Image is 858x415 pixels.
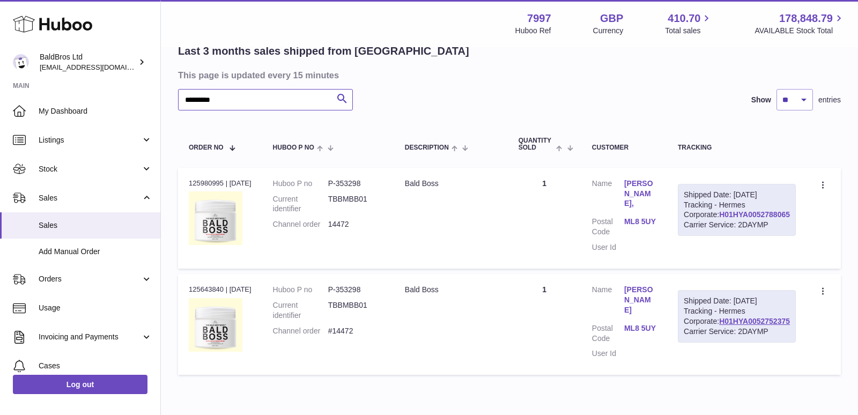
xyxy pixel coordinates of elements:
span: Usage [39,303,152,313]
span: Quantity Sold [519,137,554,151]
dt: Name [592,285,624,318]
dd: P-353298 [328,179,383,189]
a: H01HYA0052788065 [719,210,790,219]
h2: Last 3 months sales shipped from [GEOGRAPHIC_DATA] [178,44,469,58]
span: Huboo P no [273,144,314,151]
a: [PERSON_NAME], [624,179,656,209]
div: Huboo Ref [515,26,551,36]
td: 1 [508,274,581,375]
span: 178,848.79 [779,11,833,26]
dt: Channel order [273,219,328,229]
a: ML8 5UY [624,217,656,227]
h3: This page is updated every 15 minutes [178,69,838,81]
div: Bald Boss [405,285,497,295]
span: Orders [39,274,141,284]
strong: GBP [600,11,623,26]
dt: Name [592,179,624,212]
dt: Current identifier [273,300,328,321]
span: My Dashboard [39,106,152,116]
td: 1 [508,168,581,269]
div: Bald Boss [405,179,497,189]
a: Log out [13,375,147,394]
dt: Current identifier [273,194,328,214]
img: 79971687853618.png [189,191,242,245]
span: Description [405,144,449,151]
img: baldbrothersblog@gmail.com [13,54,29,70]
div: 125980995 | [DATE] [189,179,252,188]
dd: TBBMBB01 [328,300,383,321]
div: Customer [592,144,656,151]
div: Tracking [678,144,796,151]
span: AVAILABLE Stock Total [755,26,845,36]
dt: Huboo P no [273,285,328,295]
dt: Postal Code [592,323,624,344]
span: Invoicing and Payments [39,332,141,342]
div: Tracking - Hermes Corporate: [678,290,796,343]
img: 79971687853618.png [189,298,242,352]
div: Carrier Service: 2DAYMP [684,220,790,230]
span: Add Manual Order [39,247,152,257]
dt: Postal Code [592,217,624,237]
span: [EMAIL_ADDRESS][DOMAIN_NAME] [40,63,158,71]
a: H01HYA0052752375 [719,317,790,325]
dd: #14472 [328,326,383,336]
a: 410.70 Total sales [665,11,713,36]
div: Shipped Date: [DATE] [684,296,790,306]
dd: 14472 [328,219,383,229]
dt: User Id [592,242,624,253]
span: Total sales [665,26,713,36]
div: 125643840 | [DATE] [189,285,252,294]
span: Listings [39,135,141,145]
dt: Channel order [273,326,328,336]
dd: P-353298 [328,285,383,295]
span: entries [818,95,841,105]
div: Shipped Date: [DATE] [684,190,790,200]
span: 410.70 [668,11,700,26]
strong: 7997 [527,11,551,26]
span: Cases [39,361,152,371]
div: Tracking - Hermes Corporate: [678,184,796,236]
div: Carrier Service: 2DAYMP [684,327,790,337]
span: Stock [39,164,141,174]
a: [PERSON_NAME] [624,285,656,315]
label: Show [751,95,771,105]
span: Sales [39,220,152,231]
div: Currency [593,26,624,36]
a: ML8 5UY [624,323,656,334]
div: BaldBros Ltd [40,52,136,72]
span: Order No [189,144,224,151]
dd: TBBMBB01 [328,194,383,214]
dt: Huboo P no [273,179,328,189]
span: Sales [39,193,141,203]
a: 178,848.79 AVAILABLE Stock Total [755,11,845,36]
dt: User Id [592,349,624,359]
